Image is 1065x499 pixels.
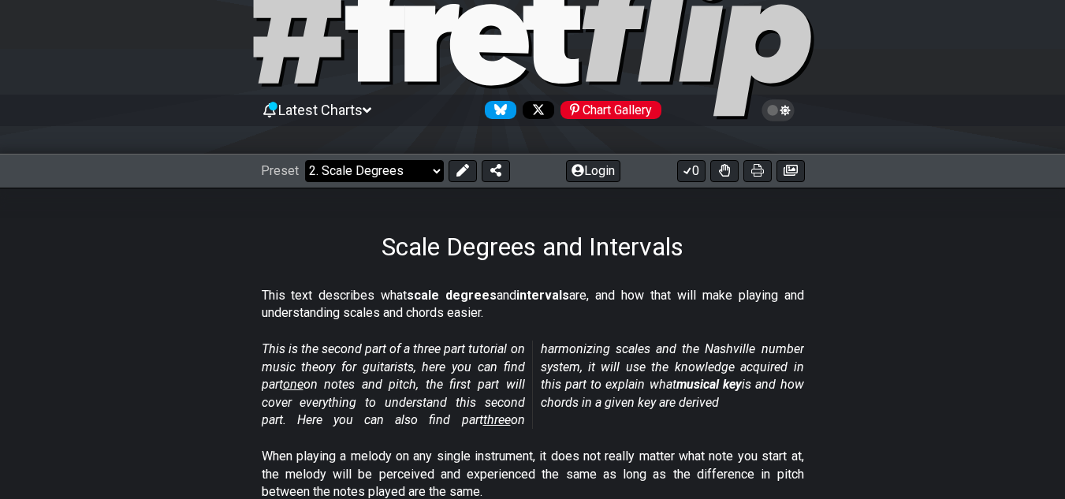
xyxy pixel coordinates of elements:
[483,412,511,427] span: three
[769,103,788,117] span: Toggle light / dark theme
[743,160,772,182] button: Print
[278,102,363,118] span: Latest Charts
[516,288,569,303] strong: intervals
[479,101,516,119] a: Follow #fretflip at Bluesky
[407,288,497,303] strong: scale degrees
[560,101,661,119] div: Chart Gallery
[554,101,661,119] a: #fretflip at Pinterest
[261,163,299,178] span: Preset
[283,377,303,392] span: one
[262,287,804,322] p: This text describes what and are, and how that will make playing and understanding scales and cho...
[382,232,683,262] h1: Scale Degrees and Intervals
[776,160,805,182] button: Create image
[710,160,739,182] button: Toggle Dexterity for all fretkits
[449,160,477,182] button: Edit Preset
[262,341,804,427] em: This is the second part of a three part tutorial on music theory for guitarists, here you can fin...
[516,101,554,119] a: Follow #fretflip at X
[566,160,620,182] button: Login
[676,377,742,392] strong: musical key
[305,160,444,182] select: Preset
[482,160,510,182] button: Share Preset
[677,160,706,182] button: 0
